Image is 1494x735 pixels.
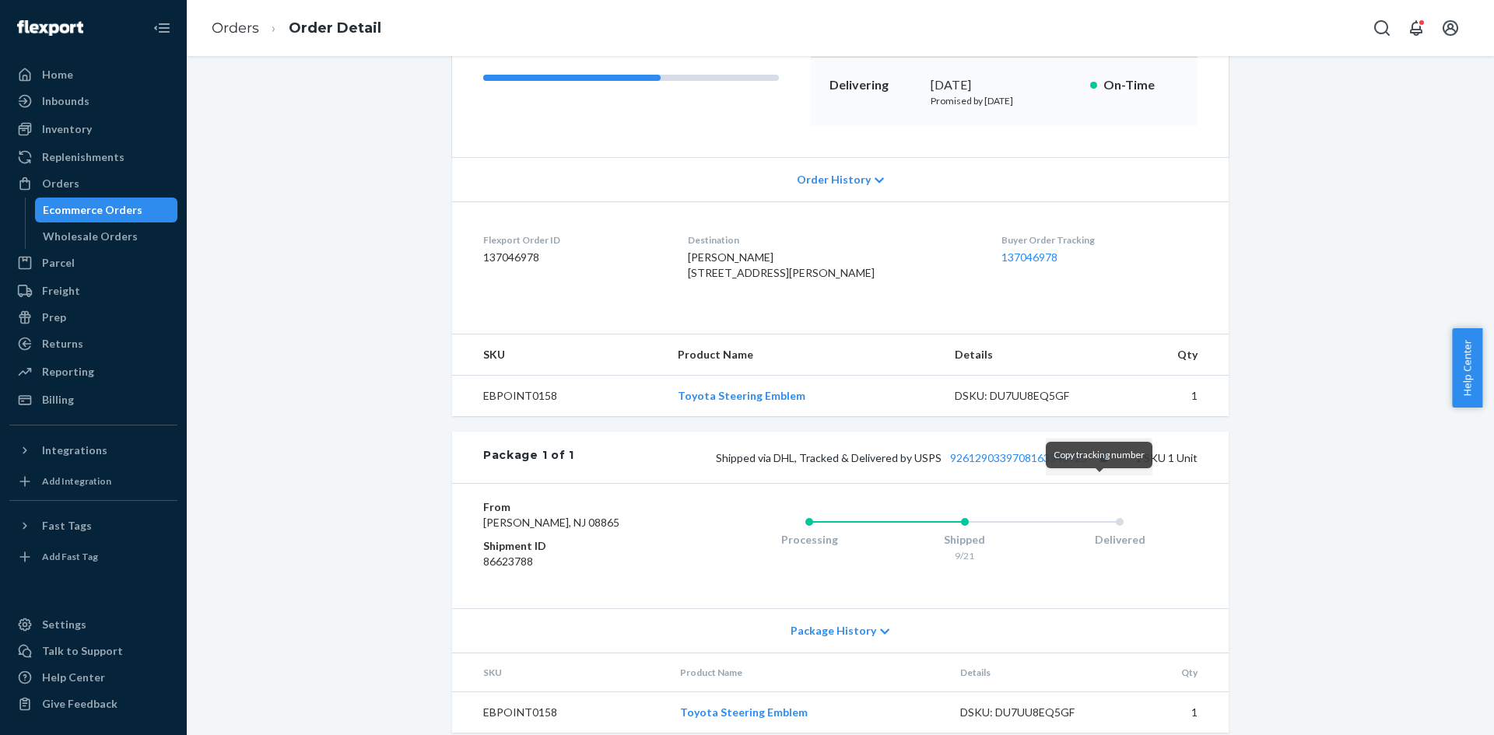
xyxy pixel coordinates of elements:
[42,93,89,109] div: Inbounds
[9,250,177,275] a: Parcel
[146,12,177,44] button: Close Navigation
[931,76,1078,94] div: [DATE]
[9,665,177,690] a: Help Center
[9,359,177,384] a: Reporting
[9,639,177,663] a: Talk to Support
[731,532,887,548] div: Processing
[42,617,86,632] div: Settings
[35,198,178,222] a: Ecommerce Orders
[42,176,79,191] div: Orders
[955,388,1101,404] div: DSKU: DU7UU8EQ5GF
[1401,12,1432,44] button: Open notifications
[42,255,75,271] div: Parcel
[43,202,142,218] div: Ecommerce Orders
[9,612,177,637] a: Settings
[9,331,177,356] a: Returns
[9,62,177,87] a: Home
[42,643,123,659] div: Talk to Support
[452,653,668,692] th: SKU
[1103,76,1179,94] p: On-Time
[942,334,1113,376] th: Details
[42,474,111,488] div: Add Integration
[1042,532,1198,548] div: Delivered
[35,224,178,249] a: Wholesale Orders
[483,554,669,569] dd: 86623788
[9,278,177,303] a: Freight
[9,145,177,170] a: Replenishments
[9,387,177,412] a: Billing
[797,172,871,187] span: Order History
[960,705,1106,720] div: DSKU: DU7UU8EQ5GF
[452,334,665,376] th: SKU
[688,233,977,247] dt: Destination
[483,233,663,247] dt: Flexport Order ID
[948,653,1119,692] th: Details
[665,334,942,376] th: Product Name
[688,250,875,279] span: [PERSON_NAME] [STREET_ADDRESS][PERSON_NAME]
[9,544,177,569] a: Add Fast Tag
[9,469,177,494] a: Add Integration
[1113,334,1229,376] th: Qty
[678,389,805,402] a: Toyota Steering Emblem
[1366,12,1398,44] button: Open Search Box
[42,518,92,534] div: Fast Tags
[199,5,394,51] ol: breadcrumbs
[1001,233,1198,247] dt: Buyer Order Tracking
[1119,653,1229,692] th: Qty
[9,305,177,330] a: Prep
[42,696,117,712] div: Give Feedback
[1452,328,1482,408] button: Help Center
[887,532,1043,548] div: Shipped
[829,76,918,94] p: Delivering
[42,336,83,352] div: Returns
[1001,250,1057,264] a: 137046978
[9,89,177,114] a: Inbounds
[42,443,107,458] div: Integrations
[42,283,80,299] div: Freight
[1054,449,1145,460] span: Copy tracking number
[17,20,83,36] img: Flexport logo
[791,623,876,639] span: Package History
[950,451,1087,464] a: 9261290339708163540925
[887,549,1043,562] div: 9/21
[716,451,1113,464] span: Shipped via DHL, Tracked & Delivered by USPS
[1113,376,1229,417] td: 1
[483,250,663,265] dd: 137046978
[9,691,177,716] button: Give Feedback
[931,94,1078,107] p: Promised by [DATE]
[452,376,665,417] td: EBPOINT0158
[42,149,124,165] div: Replenishments
[42,392,74,408] div: Billing
[483,447,574,467] div: Package 1 of 1
[483,516,619,529] span: [PERSON_NAME], NJ 08865
[9,117,177,142] a: Inventory
[212,19,259,37] a: Orders
[42,67,73,82] div: Home
[42,121,92,137] div: Inventory
[574,447,1198,467] div: 1 SKU 1 Unit
[42,550,98,563] div: Add Fast Tag
[483,538,669,554] dt: Shipment ID
[42,670,105,685] div: Help Center
[680,705,808,719] a: Toyota Steering Emblem
[452,692,668,733] td: EBPOINT0158
[9,513,177,538] button: Fast Tags
[668,653,948,692] th: Product Name
[483,499,669,515] dt: From
[9,438,177,463] button: Integrations
[1435,12,1466,44] button: Open account menu
[1119,692,1229,733] td: 1
[289,19,381,37] a: Order Detail
[42,310,66,325] div: Prep
[42,364,94,380] div: Reporting
[9,171,177,196] a: Orders
[43,229,138,244] div: Wholesale Orders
